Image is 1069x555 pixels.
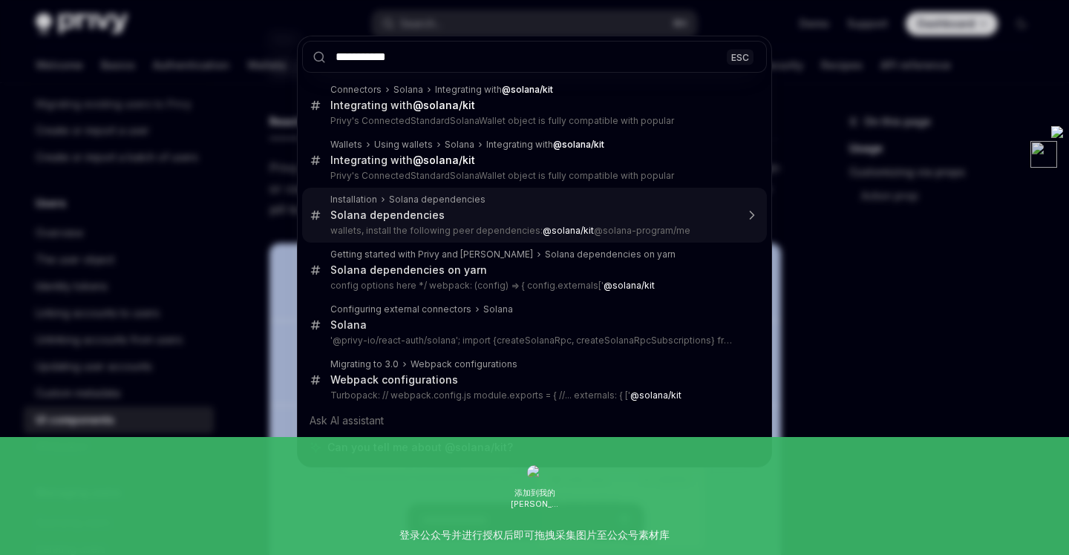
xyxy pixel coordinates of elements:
[413,99,475,111] b: @solana/kit
[330,280,736,292] p: config options here */ webpack: (config) => { config.externals['
[330,115,736,127] p: Privy's ConnectedStandardSolanaWallet object is fully compatible with popular
[727,49,753,65] div: ESC
[553,139,604,150] b: @solana/kit
[374,139,433,151] div: Using wallets
[330,373,458,387] div: Webpack configurations
[330,154,475,167] div: Integrating with
[302,407,767,434] div: Ask AI assistant
[330,303,471,315] div: Configuring external connectors
[330,225,736,237] p: wallets, install the following peer dependencies: @solana-program/me
[389,194,486,206] div: Solana dependencies
[330,194,377,206] div: Installation
[330,358,399,370] div: Migrating to 3.0
[502,84,553,95] b: @solana/kit
[545,249,676,260] div: Solana dependencies on yarn
[330,390,736,401] p: Turbopack: // webpack.config.js module.exports = { //... externals: { ['
[330,84,382,96] div: Connectors
[330,335,736,347] p: '@privy-io/react-auth/solana'; import {createSolanaRpc, createSolanaRpcSubscriptions} from '
[486,139,604,151] div: Integrating with
[330,249,533,260] div: Getting started with Privy and [PERSON_NAME]
[330,139,362,151] div: Wallets
[435,84,553,96] div: Integrating with
[413,154,475,166] b: @solana/kit
[483,303,513,315] div: Solana
[330,263,487,277] div: Solana dependencies on yarn
[330,170,736,182] p: Privy's ConnectedStandardSolanaWallet object is fully compatible with popular
[445,139,474,151] div: Solana
[330,208,445,222] div: Solana dependencies
[393,84,423,96] div: Solana
[411,358,517,370] div: Webpack configurations
[604,280,655,291] b: @solana/kit
[543,225,594,236] b: @solana/kit
[330,318,367,332] div: Solana
[330,99,475,112] div: Integrating with
[630,390,681,401] b: @solana/kit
